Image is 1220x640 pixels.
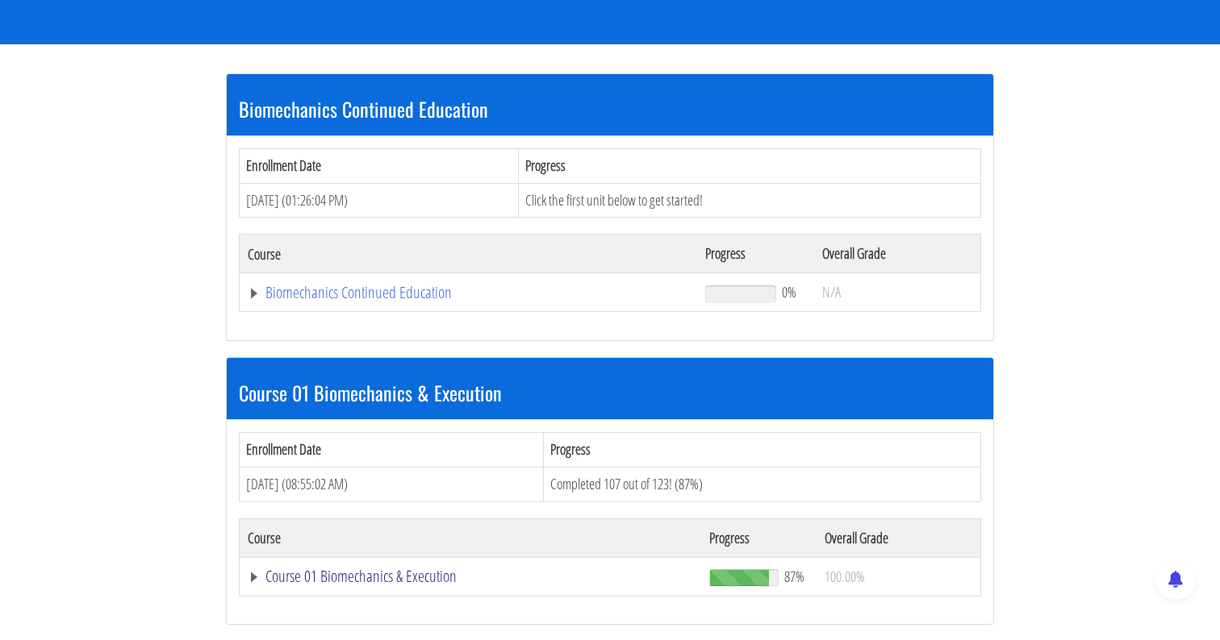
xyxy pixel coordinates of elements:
td: Click the first unit below to get started! [518,183,980,218]
th: Progress [697,235,814,273]
h3: Biomechanics Continued Education [239,98,981,119]
a: Biomechanics Continued Education [248,285,689,301]
span: 87% [784,567,804,585]
th: Progress [543,433,980,468]
td: N/A [814,273,980,312]
th: Progress [701,518,817,557]
th: Enrollment Date [240,148,519,183]
span: 0% [782,283,796,301]
td: 100.00% [817,557,981,596]
h3: Course 01 Biomechanics & Execution [239,382,981,403]
th: Overall Grade [814,235,980,273]
td: [DATE] (08:55:02 AM) [240,467,544,501]
th: Overall Grade [817,518,981,557]
td: Completed 107 out of 123! (87%) [543,467,980,501]
th: Enrollment Date [240,433,544,468]
th: Course [240,518,701,557]
th: Course [240,235,697,273]
td: [DATE] (01:26:04 PM) [240,183,519,218]
th: Progress [518,148,980,183]
a: Course 01 Biomechanics & Execution [248,568,693,584]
